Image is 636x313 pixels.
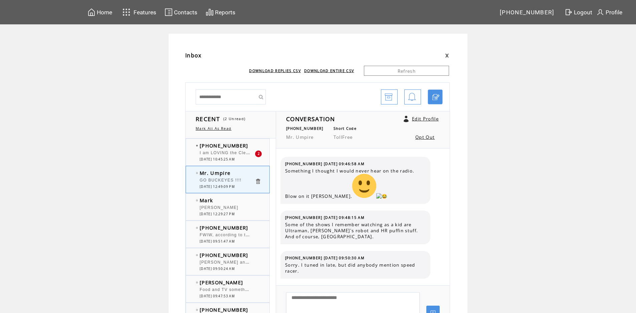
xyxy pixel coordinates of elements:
[165,8,173,16] img: contacts.svg
[408,90,416,105] img: bell.png
[164,7,198,17] a: Contacts
[200,185,235,189] span: [DATE] 12:49:09 PM
[596,8,604,16] img: profile.svg
[196,126,231,131] a: Mark All As Read
[606,9,622,16] span: Profile
[134,9,156,16] span: Features
[385,90,393,105] img: archive.png
[334,134,353,140] span: TollFree
[412,116,439,122] a: Edit Profile
[200,294,235,298] span: [DATE] 09:47:53 AM
[121,7,132,18] img: features.svg
[87,8,95,16] img: home.svg
[286,134,313,140] span: Mr. Umpire
[205,7,236,17] a: Reports
[364,66,449,76] a: Refresh
[304,68,354,73] a: DOWNLOAD ENTIRE CSV
[256,89,266,104] input: Submit
[200,170,230,176] span: Mr. Umpire
[200,224,248,231] span: [PHONE_NUMBER]
[200,212,235,216] span: [DATE] 12:29:27 PM
[428,89,443,104] a: Click to start a chat with mobile number by SMS
[286,115,335,123] span: CONVERSATION
[334,126,357,131] span: Short Code
[285,168,425,199] span: Something I thought I would never hear on the radio. Blow on it [PERSON_NAME].
[285,162,365,166] span: [PHONE_NUMBER] [DATE] 09:46:58 AM
[200,306,248,313] span: [PHONE_NUMBER]
[196,227,198,229] img: bulletEmpty.png
[206,8,214,16] img: chart.svg
[196,254,198,256] img: bulletEmpty.png
[86,7,113,17] a: Home
[415,134,435,140] a: Opt Out
[200,267,235,271] span: [DATE] 09:50:24 AM
[564,7,595,17] a: Logout
[285,262,425,274] span: Sorry. I tuned in late, but did anybody mention speed racer.
[200,205,238,210] span: [PERSON_NAME]
[404,116,409,122] a: Click to edit user profile
[223,116,245,121] span: (2 Unread)
[285,222,425,240] span: Some of the shows I remember watching as a kid are Ultraman, [PERSON_NAME]'s robot and HR puffin ...
[285,256,365,260] span: [PHONE_NUMBER] [DATE] 09:50:30 AM
[200,231,607,238] span: FWIW, according to the US inflation calculator website, $750,000 in [DATE], is valued at $1,286,3...
[120,6,157,19] a: Features
[185,52,202,59] span: Inbox
[285,215,365,220] span: [PHONE_NUMBER] [DATE] 09:48:15 AM
[200,239,235,244] span: [DATE] 09:51:47 AM
[200,258,525,265] span: [PERSON_NAME] and [PERSON_NAME]. What about the WVU Baseball. The [PERSON_NAME][GEOGRAPHIC_DATA] ...
[196,115,220,123] span: RECENT
[196,172,198,174] img: bulletEmpty.png
[200,157,235,162] span: [DATE] 10:45:25 AM
[595,7,623,17] a: Profile
[215,9,235,16] span: Reports
[376,193,388,199] img: 😂
[500,9,555,16] span: [PHONE_NUMBER]
[200,178,241,183] span: GO BUCKEYES !!!!
[200,197,213,204] span: Mark
[196,200,198,201] img: bulletEmpty.png
[200,286,358,292] span: Food and TV something we all have in common at some point in our life
[97,9,112,16] span: Home
[565,8,573,16] img: exit.svg
[196,145,198,146] img: bulletFull.png
[200,279,243,286] span: [PERSON_NAME]
[249,68,301,73] a: DOWNLOAD REPLIES CSV
[196,309,198,311] img: bulletEmpty.png
[286,126,324,131] span: [PHONE_NUMBER]
[255,178,261,185] a: Click to delete these messgaes
[196,282,198,283] img: bulletEmpty.png
[200,142,248,149] span: [PHONE_NUMBER]
[174,9,197,16] span: Contacts
[574,9,592,16] span: Logout
[255,150,262,157] div: 2
[352,174,376,198] img: 🤣
[200,252,248,258] span: [PHONE_NUMBER]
